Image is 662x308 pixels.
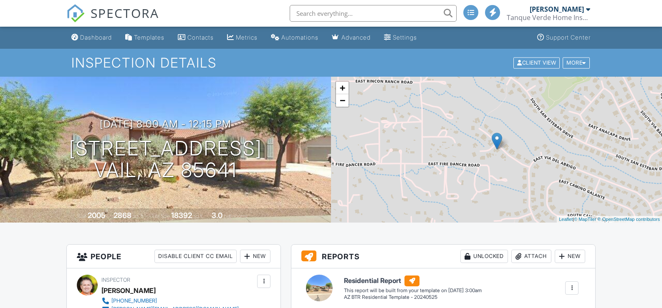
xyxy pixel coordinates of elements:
[193,213,204,219] span: sq.ft.
[563,57,590,68] div: More
[66,4,85,23] img: The Best Home Inspection Software - Spectora
[101,297,239,305] a: [PHONE_NUMBER]
[68,30,115,45] a: Dashboard
[513,59,562,65] a: Client View
[546,34,591,41] div: Support Center
[100,118,231,130] h3: [DATE] 8:00 am - 12:15 pm
[212,211,222,220] div: 3.0
[336,94,349,107] a: Zoom out
[101,284,156,297] div: [PERSON_NAME]
[80,34,112,41] div: Dashboard
[171,211,192,220] div: 18392
[240,250,270,263] div: New
[224,213,248,219] span: bathrooms
[344,275,482,286] h6: Residential Report
[381,30,420,45] a: Settings
[507,13,590,22] div: Tanque Verde Home Inspections LLC
[133,213,144,219] span: sq. ft.
[69,138,262,182] h1: [STREET_ADDRESS] Vail, AZ 85641
[174,30,217,45] a: Contacts
[77,213,86,219] span: Built
[341,34,371,41] div: Advanced
[134,34,164,41] div: Templates
[66,11,159,29] a: SPECTORA
[71,55,590,70] h1: Inspection Details
[511,250,551,263] div: Attach
[281,34,318,41] div: Automations
[268,30,322,45] a: Automations (Advanced)
[154,250,237,263] div: Disable Client CC Email
[559,217,573,222] a: Leaflet
[290,5,457,22] input: Search everything...
[534,30,594,45] a: Support Center
[224,30,261,45] a: Metrics
[557,216,662,223] div: |
[344,294,482,301] div: AZ BTR Residential Template - 20240525
[187,34,214,41] div: Contacts
[460,250,508,263] div: Unlocked
[336,82,349,94] a: Zoom in
[91,4,159,22] span: SPECTORA
[393,34,417,41] div: Settings
[114,211,131,220] div: 2868
[101,277,130,283] span: Inspector
[598,217,660,222] a: © OpenStreetMap contributors
[574,217,596,222] a: © MapTiler
[152,213,170,219] span: Lot Size
[236,34,258,41] div: Metrics
[67,245,281,268] h3: People
[530,5,584,13] div: [PERSON_NAME]
[344,287,482,294] div: This report will be built from your template on [DATE] 3:00am
[111,298,157,304] div: [PHONE_NUMBER]
[291,245,595,268] h3: Reports
[555,250,585,263] div: New
[88,211,106,220] div: 2005
[513,57,560,68] div: Client View
[328,30,374,45] a: Advanced
[122,30,168,45] a: Templates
